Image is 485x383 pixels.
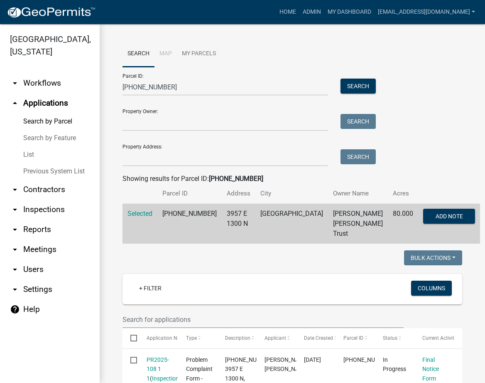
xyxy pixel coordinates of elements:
[10,225,20,235] i: arrow_drop_down
[343,335,363,341] span: Parcel ID
[10,98,20,108] i: arrow_drop_up
[383,356,406,373] span: In Progress
[132,281,168,296] a: + Filter
[10,264,20,274] i: arrow_drop_down
[122,328,138,348] datatable-header-cell: Select
[127,210,152,217] a: Selected
[209,175,263,183] strong: [PHONE_NUMBER]
[343,356,392,363] span: 027-045-007
[122,311,404,328] input: Search for applications
[157,184,222,203] th: Parcel ID
[255,184,328,203] th: City
[340,114,376,129] button: Search
[299,4,324,20] a: Admin
[304,335,333,341] span: Date Created
[265,335,286,341] span: Applicant
[340,149,376,164] button: Search
[340,79,376,94] button: Search
[336,328,375,348] datatable-header-cell: Parcel ID
[414,328,454,348] datatable-header-cell: Current Activity
[436,213,463,220] span: Add Note
[388,204,418,244] td: 80.000
[157,204,222,244] td: [PHONE_NUMBER]
[265,356,309,373] span: Lee Ann Taylor
[10,185,20,195] i: arrow_drop_down
[411,281,452,296] button: Columns
[328,184,388,203] th: Owner Name
[383,335,397,341] span: Status
[375,4,478,20] a: [EMAIL_ADDRESS][DOMAIN_NAME]
[10,78,20,88] i: arrow_drop_down
[178,328,217,348] datatable-header-cell: Type
[304,356,321,363] span: 03/17/2025
[422,356,439,382] a: Final Notice Form
[404,250,462,265] button: Bulk Actions
[147,356,169,382] a: PR2025-108 1 1
[225,335,250,341] span: Description
[10,284,20,294] i: arrow_drop_down
[10,245,20,255] i: arrow_drop_down
[422,335,457,341] span: Current Activity
[10,304,20,314] i: help
[276,4,299,20] a: Home
[222,204,255,244] td: 3957 E 1300 N
[222,184,255,203] th: Address
[423,209,475,224] button: Add Note
[147,335,192,341] span: Application Number
[122,41,154,67] a: Search
[186,335,197,341] span: Type
[328,204,388,244] td: [PERSON_NAME] [PERSON_NAME] Trust
[257,328,296,348] datatable-header-cell: Applicant
[388,184,418,203] th: Acres
[10,205,20,215] i: arrow_drop_down
[296,328,336,348] datatable-header-cell: Date Created
[324,4,375,20] a: My Dashboard
[375,328,414,348] datatable-header-cell: Status
[122,174,462,184] div: Showing results for Parcel ID:
[217,328,257,348] datatable-header-cell: Description
[255,204,328,244] td: [GEOGRAPHIC_DATA]
[152,375,182,382] a: Inspections
[177,41,221,67] a: My Parcels
[138,328,178,348] datatable-header-cell: Application Number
